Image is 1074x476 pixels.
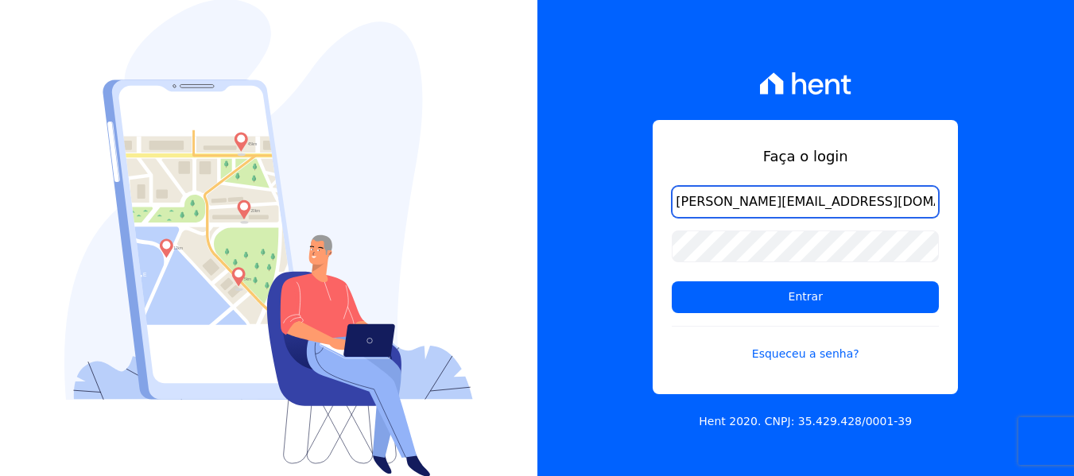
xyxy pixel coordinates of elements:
[672,186,939,218] input: Email
[672,281,939,313] input: Entrar
[699,413,912,430] p: Hent 2020. CNPJ: 35.429.428/0001-39
[672,326,939,362] a: Esqueceu a senha?
[672,145,939,167] h1: Faça o login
